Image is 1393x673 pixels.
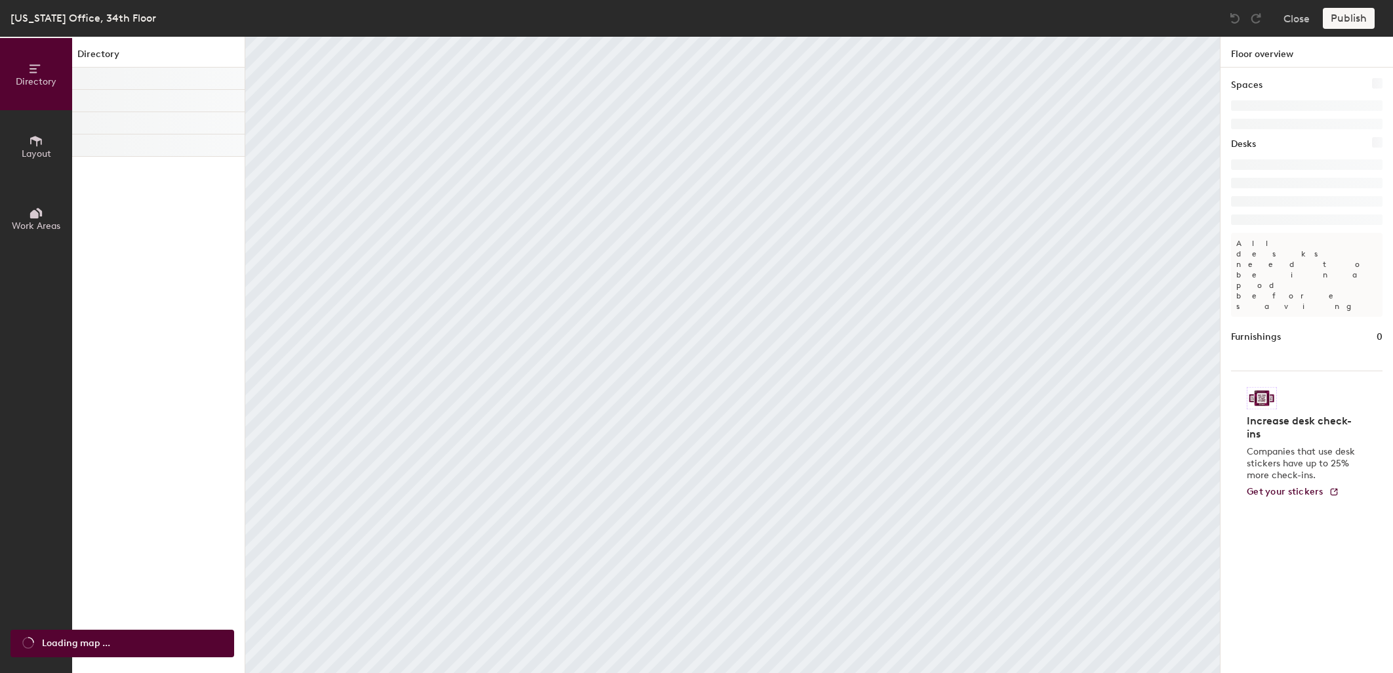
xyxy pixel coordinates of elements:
img: Sticker logo [1247,387,1277,409]
p: All desks need to be in a pod before saving [1231,233,1383,317]
h1: Directory [72,47,245,68]
div: [US_STATE] Office, 34th Floor [10,10,156,26]
span: Get your stickers [1247,486,1323,497]
h4: Increase desk check-ins [1247,415,1359,441]
h1: Furnishings [1231,330,1281,344]
span: Loading map ... [42,636,110,651]
h1: Floor overview [1221,37,1393,68]
span: Work Areas [12,220,60,232]
p: Companies that use desk stickers have up to 25% more check-ins. [1247,446,1359,481]
h1: Spaces [1231,78,1262,92]
span: Directory [16,76,56,87]
button: Close [1283,8,1310,29]
h1: Desks [1231,137,1256,152]
h1: 0 [1377,330,1383,344]
span: Layout [22,148,51,159]
a: Get your stickers [1247,487,1339,498]
img: Redo [1249,12,1262,25]
img: Undo [1228,12,1242,25]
